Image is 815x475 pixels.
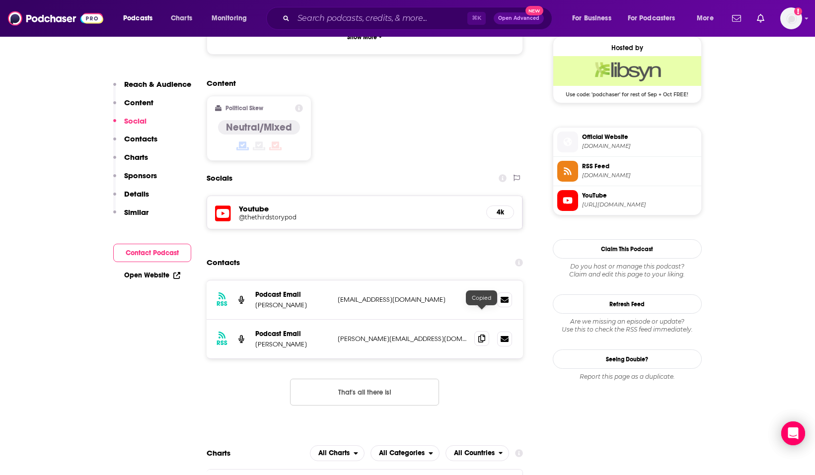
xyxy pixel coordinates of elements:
h2: Countries [445,445,510,461]
h2: Socials [207,169,232,188]
h2: Political Skew [225,105,263,112]
button: Contact Podcast [113,244,191,262]
button: Show More [215,28,515,46]
span: New [525,6,543,15]
p: [PERSON_NAME][EMAIL_ADDRESS][DOMAIN_NAME] [338,335,467,343]
div: Are we missing an episode or update? Use this to check the RSS feed immediately. [553,318,702,334]
h5: @thethirdstorypod [239,213,398,221]
button: Show profile menu [780,7,802,29]
a: Official Website[DOMAIN_NAME] [557,132,697,152]
button: open menu [621,10,690,26]
p: Contacts [124,134,157,143]
a: YouTube[URL][DOMAIN_NAME] [557,190,697,211]
span: ⌘ K [467,12,486,25]
h2: Platforms [310,445,365,461]
div: Open Intercom Messenger [781,421,805,445]
span: Do you host or manage this podcast? [553,263,702,271]
span: YouTube [582,191,697,200]
button: Details [113,189,149,207]
div: Copied [466,290,497,305]
a: Charts [164,10,198,26]
span: All Charts [318,450,350,457]
a: Open Website [124,271,180,279]
div: Report this page as a duplicate. [553,373,702,381]
p: Details [124,189,149,199]
button: Open AdvancedNew [494,12,544,24]
button: Sponsors [113,171,157,189]
a: Show notifications dropdown [753,10,768,27]
button: open menu [310,445,365,461]
p: Social [124,116,147,126]
span: Podcasts [123,11,152,25]
h2: Contacts [207,253,240,272]
button: open menu [445,445,510,461]
img: User Profile [780,7,802,29]
button: Charts [113,152,148,171]
h2: Content [207,78,516,88]
div: Claim and edit this page to your liking. [553,263,702,278]
div: Search podcasts, credits, & more... [276,7,562,30]
button: Content [113,98,153,116]
button: Contacts [113,134,157,152]
button: Nothing here. [290,379,439,406]
h5: Youtube [239,204,479,213]
button: Reach & Audience [113,79,191,98]
p: [PERSON_NAME] [255,340,330,348]
input: Search podcasts, credits, & more... [294,10,467,26]
button: open menu [116,10,165,26]
button: open menu [690,10,726,26]
button: Refresh Feed [553,294,702,314]
h4: Neutral/Mixed [226,121,292,134]
p: Podcast Email [255,330,330,338]
p: Sponsors [124,171,157,180]
a: @thethirdstorypod [239,213,479,221]
p: Content [124,98,153,107]
span: https://www.youtube.com/@thethirdstorypod [582,201,697,208]
span: All Categories [379,450,425,457]
span: Logged in as jbleiche [780,7,802,29]
span: RSS Feed [582,162,697,171]
p: Reach & Audience [124,79,191,89]
button: Social [113,116,147,135]
img: Libsyn Deal: Use code: 'podchaser' for rest of Sep + Oct FREE! [553,56,701,86]
h2: Categories [370,445,440,461]
p: Show More [347,34,377,41]
span: More [697,11,714,25]
span: For Podcasters [628,11,675,25]
span: thirdstorypodcast.libsyn.com [582,142,697,150]
p: [EMAIL_ADDRESS][DOMAIN_NAME] [338,295,467,304]
a: RSS Feed[DOMAIN_NAME] [557,161,697,182]
h3: RSS [217,300,227,308]
span: Official Website [582,133,697,141]
div: Hosted by [553,44,701,52]
h2: Charts [207,448,230,458]
span: Open Advanced [498,16,539,21]
p: Podcast Email [255,290,330,299]
h3: RSS [217,339,227,347]
button: open menu [370,445,440,461]
span: Use code: 'podchaser' for rest of Sep + Oct FREE! [553,86,701,98]
a: Libsyn Deal: Use code: 'podchaser' for rest of Sep + Oct FREE! [553,56,701,97]
span: thirdstorypodcast.libsyn.com [582,172,697,179]
p: [PERSON_NAME] [255,301,330,309]
p: Similar [124,207,148,217]
a: Seeing Double? [553,349,702,369]
span: All Countries [454,450,495,457]
svg: Add a profile image [794,7,802,15]
span: Charts [171,11,192,25]
button: Similar [113,207,148,226]
button: open menu [205,10,260,26]
span: Monitoring [212,11,247,25]
span: For Business [572,11,611,25]
h5: 4k [495,208,506,216]
p: Charts [124,152,148,162]
a: Show notifications dropdown [728,10,745,27]
button: Claim This Podcast [553,239,702,259]
button: open menu [565,10,624,26]
img: Podchaser - Follow, Share and Rate Podcasts [8,9,103,28]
